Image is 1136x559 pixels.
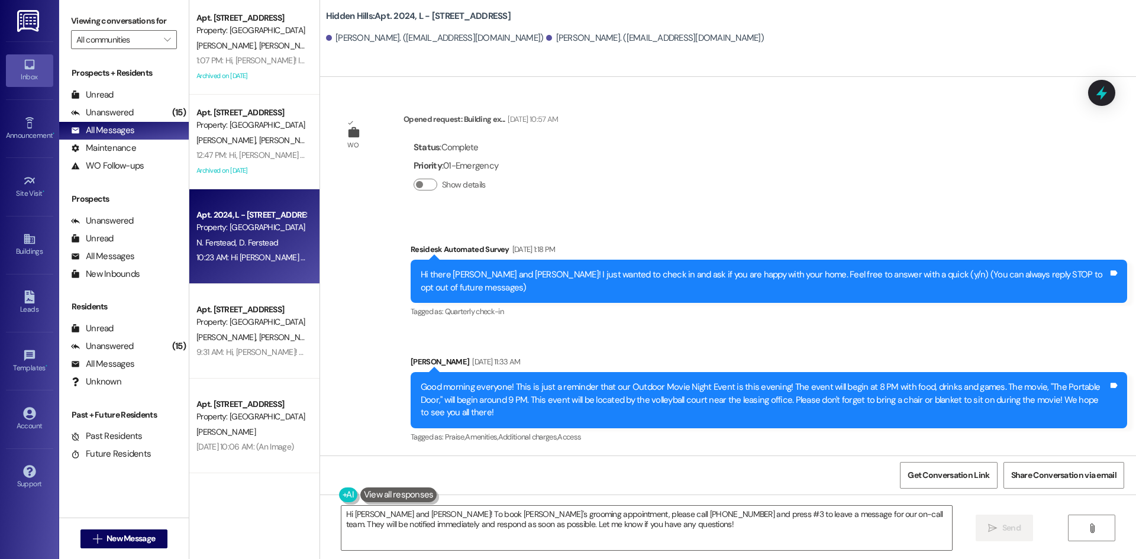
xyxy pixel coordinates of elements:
div: Property: [GEOGRAPHIC_DATA] [196,221,306,234]
div: Residesk Automated Survey [411,243,1127,260]
span: Share Conversation via email [1011,469,1116,482]
div: Opened request: Building ex... [404,113,559,130]
span: • [43,188,44,196]
i:  [164,35,170,44]
div: 1:07 PM: Hi, [PERSON_NAME]! It's [PERSON_NAME]. In the next couple of days, whenever it is conven... [196,55,895,66]
div: Tagged as: [411,428,1127,445]
label: Viewing conversations for [71,12,177,30]
div: (15) [169,104,189,122]
div: : Complete [414,138,498,157]
div: Prospects [59,193,189,205]
div: [DATE] 11:33 AM [469,356,520,368]
span: Praise , [445,432,465,442]
div: Apt. [STREET_ADDRESS] [196,106,306,119]
span: D. Ferstead [239,237,278,248]
div: Property: [GEOGRAPHIC_DATA] [196,24,306,37]
i:  [988,524,997,533]
div: [DATE] 1:18 PM [509,243,556,256]
span: [PERSON_NAME] [196,135,259,146]
div: Past Residents [71,430,143,442]
div: WO [347,139,359,151]
span: [PERSON_NAME] [196,332,259,342]
div: [PERSON_NAME] [411,356,1127,372]
div: Good morning everyone! This is just a reminder that our Outdoor Movie Night Event is this evening... [421,381,1108,419]
div: Apt. [STREET_ADDRESS] [196,12,306,24]
a: Site Visit • [6,171,53,203]
span: N. Ferstead [196,237,239,248]
span: [PERSON_NAME] [196,426,256,437]
div: Apt. [STREET_ADDRESS] [196,398,306,411]
div: : 01-Emergency [414,157,498,175]
a: Account [6,403,53,435]
i:  [1087,524,1096,533]
div: 9:31 AM: Hi, [PERSON_NAME]! That is no problem at all. We completely understand as it was very sh... [196,347,947,357]
div: Future Residents [71,448,151,460]
span: Quarterly check-in [445,306,504,316]
div: Unknown [71,376,121,388]
span: Amenities , [465,432,498,442]
div: Unread [71,89,114,101]
div: Property: [GEOGRAPHIC_DATA] [196,411,306,423]
span: Get Conversation Link [908,469,989,482]
label: Show details [442,179,486,191]
a: Buildings [6,229,53,261]
b: Hidden Hills: Apt. 2024, L - [STREET_ADDRESS] [326,10,511,22]
div: Prospects + Residents [59,67,189,79]
div: Tagged as: [411,303,1127,320]
div: Archived on [DATE] [195,69,307,83]
span: [PERSON_NAME] [259,40,318,51]
a: Leads [6,287,53,319]
button: New Message [80,529,168,548]
img: ResiDesk Logo [17,10,41,32]
div: All Messages [71,358,134,370]
button: Share Conversation via email [1003,462,1124,489]
textarea: Hi [PERSON_NAME] and [PERSON_NAME]! To book [PERSON_NAME]'s grooming appointment, please call [PH... [341,506,952,550]
div: Archived on [DATE] [195,163,307,178]
a: Templates • [6,345,53,377]
div: Unanswered [71,340,134,353]
span: • [46,362,47,370]
b: Priority [414,160,442,172]
div: Unread [71,232,114,245]
button: Send [976,515,1033,541]
span: [PERSON_NAME] [259,332,318,342]
div: Past + Future Residents [59,409,189,421]
a: Support [6,461,53,493]
div: All Messages [71,250,134,263]
span: Access [557,432,581,442]
div: [DATE] 10:06 AM: (An Image) [196,441,293,452]
div: (15) [169,337,189,356]
div: Maintenance [71,142,136,154]
b: Status [414,141,440,153]
span: Send [1002,522,1021,534]
div: New Inbounds [71,268,140,280]
span: Additional charges , [498,432,558,442]
div: Residents [59,300,189,313]
div: [PERSON_NAME]. ([EMAIL_ADDRESS][DOMAIN_NAME]) [546,32,764,44]
div: WO Follow-ups [71,160,144,172]
span: [PERSON_NAME] [196,40,259,51]
div: Unread [71,322,114,335]
span: New Message [106,532,155,545]
span: [PERSON_NAME] [259,135,318,146]
a: Inbox [6,54,53,86]
div: Unanswered [71,215,134,227]
div: Apt. [STREET_ADDRESS] [196,303,306,316]
div: Unanswered [71,106,134,119]
span: • [53,130,54,138]
button: Get Conversation Link [900,462,997,489]
div: Property: [GEOGRAPHIC_DATA] [196,316,306,328]
input: All communities [76,30,158,49]
div: [DATE] 10:57 AM [505,113,558,125]
div: Apt. 2024, L - [STREET_ADDRESS] [196,209,306,221]
div: Hi there [PERSON_NAME] and [PERSON_NAME]! I just wanted to check in and ask if you are happy with... [421,269,1108,294]
i:  [93,534,102,544]
div: All Messages [71,124,134,137]
div: Property: [GEOGRAPHIC_DATA] [196,119,306,131]
div: [PERSON_NAME]. ([EMAIL_ADDRESS][DOMAIN_NAME]) [326,32,544,44]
